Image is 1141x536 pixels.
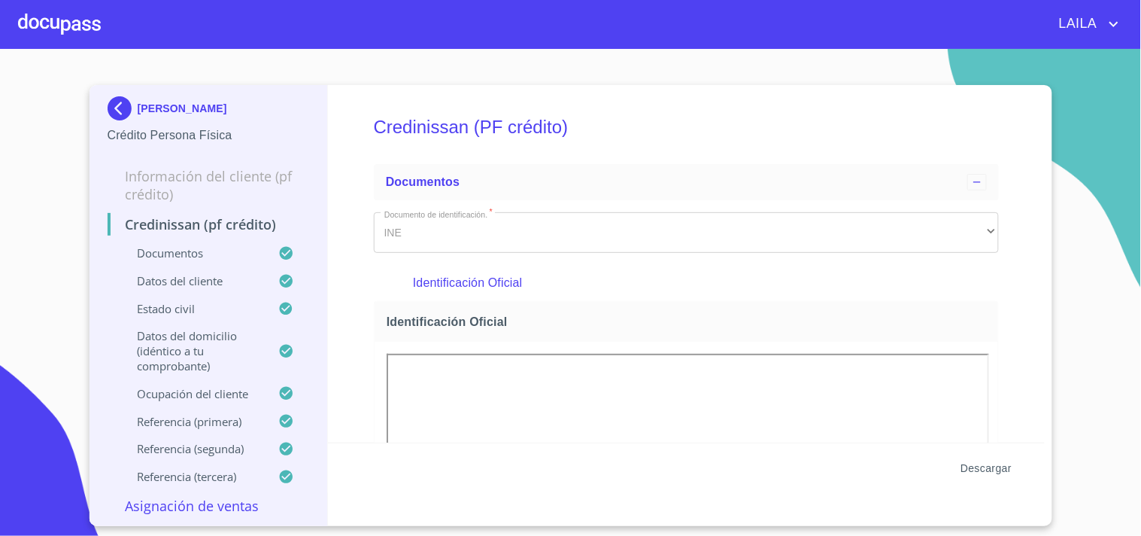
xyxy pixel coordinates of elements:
[108,497,310,515] p: Asignación de Ventas
[108,386,279,401] p: Ocupación del Cliente
[108,215,310,233] p: Credinissan (PF crédito)
[1048,12,1123,36] button: account of current user
[413,274,959,292] p: Identificación Oficial
[108,414,279,429] p: Referencia (primera)
[954,455,1018,483] button: Descargar
[1048,12,1105,36] span: LAILA
[108,96,138,120] img: Docupass spot blue
[108,273,279,288] p: Datos del cliente
[374,212,999,253] div: INE
[386,175,460,188] span: Documentos
[108,245,279,260] p: Documentos
[108,126,310,145] p: Crédito Persona Física
[108,469,279,484] p: Referencia (tercera)
[108,441,279,456] p: Referencia (segunda)
[374,96,999,158] h5: Credinissan (PF crédito)
[960,459,1012,478] span: Descargar
[374,164,999,200] div: Documentos
[387,314,992,330] span: Identificación Oficial
[108,167,310,203] p: Información del cliente (PF crédito)
[108,328,279,373] p: Datos del domicilio (idéntico a tu comprobante)
[108,301,279,316] p: Estado civil
[138,102,227,114] p: [PERSON_NAME]
[108,96,310,126] div: [PERSON_NAME]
